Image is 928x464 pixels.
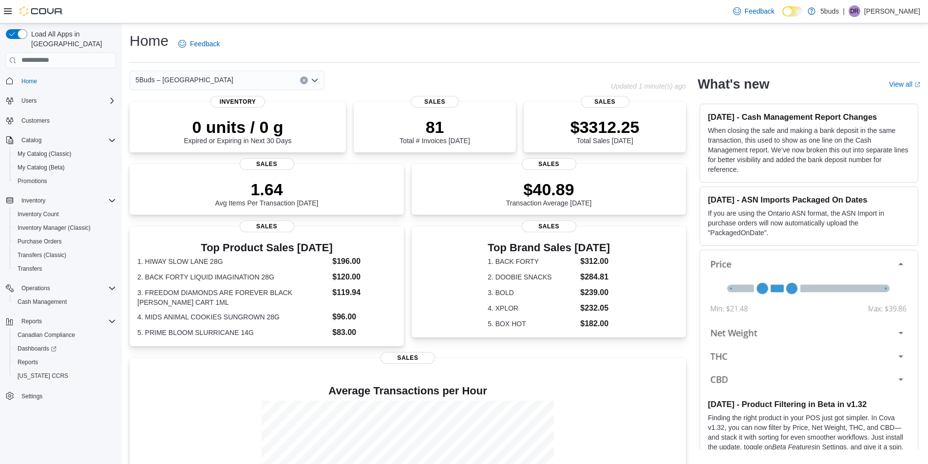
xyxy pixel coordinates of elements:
[332,271,396,283] dd: $120.00
[14,148,116,160] span: My Catalog (Classic)
[570,117,640,137] p: $3312.25
[27,29,116,49] span: Load All Apps in [GEOGRAPHIC_DATA]
[745,6,775,16] span: Feedback
[488,272,576,282] dt: 2. DOOBIE SNACKS
[708,208,910,238] p: If you are using the Ontario ASN format, the ASN Import in purchase orders will now automatically...
[137,328,328,337] dt: 5. PRIME BLOOM SLURRICANE 14G
[708,413,910,462] p: Finding the right product in your POS just got simpler. In Cova v1.32, you can now filter by Pric...
[21,197,45,204] span: Inventory
[820,5,839,17] p: 5buds
[10,221,120,235] button: Inventory Manager (Classic)
[184,117,292,145] div: Expired or Expiring in Next 30 Days
[18,210,59,218] span: Inventory Count
[18,177,47,185] span: Promotions
[399,117,470,145] div: Total # Invoices [DATE]
[522,158,576,170] span: Sales
[914,82,920,88] svg: External link
[580,256,610,267] dd: $312.00
[18,95,40,107] button: Users
[850,5,858,17] span: DR
[18,95,116,107] span: Users
[210,96,265,108] span: Inventory
[2,133,120,147] button: Catalog
[18,195,116,206] span: Inventory
[488,319,576,329] dt: 5. BOX HOT
[506,180,592,199] p: $40.89
[174,34,224,54] a: Feedback
[300,76,308,84] button: Clear input
[14,222,116,234] span: Inventory Manager (Classic)
[729,1,778,21] a: Feedback
[18,150,72,158] span: My Catalog (Classic)
[137,288,328,307] dt: 3. FREEDOM DIAMONDS ARE FOREVER BLACK [PERSON_NAME] CART 1ML
[332,311,396,323] dd: $96.00
[18,390,116,402] span: Settings
[190,39,220,49] span: Feedback
[18,265,42,273] span: Transfers
[488,242,610,254] h3: Top Brand Sales [DATE]
[399,117,470,137] p: 81
[311,76,319,84] button: Open list of options
[21,317,42,325] span: Reports
[14,263,46,275] a: Transfers
[708,195,910,204] h3: [DATE] - ASN Imports Packaged On Dates
[2,94,120,108] button: Users
[10,328,120,342] button: Canadian Compliance
[137,385,678,397] h4: Average Transactions per Hour
[18,331,75,339] span: Canadian Compliance
[21,392,42,400] span: Settings
[14,249,116,261] span: Transfers (Classic)
[14,343,116,354] span: Dashboards
[10,369,120,383] button: [US_STATE] CCRS
[10,355,120,369] button: Reports
[135,74,233,86] span: 5Buds – [GEOGRAPHIC_DATA]
[14,329,79,341] a: Canadian Compliance
[14,370,72,382] a: [US_STATE] CCRS
[18,195,49,206] button: Inventory
[581,96,629,108] span: Sales
[10,262,120,276] button: Transfers
[570,117,640,145] div: Total Sales [DATE]
[137,272,328,282] dt: 2. BACK FORTY LIQUID IMAGINATION 28G
[184,117,292,137] p: 0 units / 0 g
[864,5,920,17] p: [PERSON_NAME]
[580,271,610,283] dd: $284.81
[18,372,68,380] span: [US_STATE] CCRS
[18,75,41,87] a: Home
[14,329,116,341] span: Canadian Compliance
[580,302,610,314] dd: $232.05
[21,117,50,125] span: Customers
[580,318,610,330] dd: $182.00
[10,248,120,262] button: Transfers (Classic)
[843,5,845,17] p: |
[240,221,294,232] span: Sales
[849,5,860,17] div: Dawn Richmond
[611,82,686,90] p: Updated 1 minute(s) ago
[21,77,37,85] span: Home
[215,180,319,199] p: 1.64
[2,74,120,88] button: Home
[14,296,71,308] a: Cash Management
[698,76,769,92] h2: What's new
[6,70,116,428] nav: Complex example
[18,282,116,294] span: Operations
[10,161,120,174] button: My Catalog (Beta)
[488,288,576,297] dt: 3. BOLD
[130,31,169,51] h1: Home
[708,112,910,122] h3: [DATE] - Cash Management Report Changes
[18,390,46,402] a: Settings
[18,115,54,127] a: Customers
[708,399,910,409] h3: [DATE] - Product Filtering in Beta in v1.32
[10,235,120,248] button: Purchase Orders
[10,342,120,355] a: Dashboards
[708,126,910,174] p: When closing the safe and making a bank deposit in the same transaction, this used to show as one...
[2,194,120,207] button: Inventory
[21,284,50,292] span: Operations
[21,136,41,144] span: Catalog
[2,113,120,128] button: Customers
[14,263,116,275] span: Transfers
[380,352,435,364] span: Sales
[21,97,37,105] span: Users
[782,6,803,17] input: Dark Mode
